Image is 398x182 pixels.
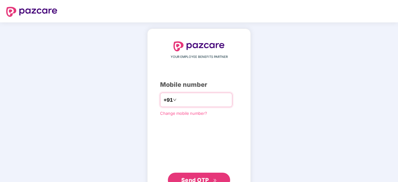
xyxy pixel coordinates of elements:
span: YOUR EMPLOYEE BENEFITS PARTNER [171,54,228,59]
img: logo [6,7,57,17]
img: logo [173,41,225,51]
span: down [173,98,177,102]
div: Mobile number [160,80,238,90]
a: Change mobile number? [160,111,207,116]
span: +91 [163,96,173,104]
